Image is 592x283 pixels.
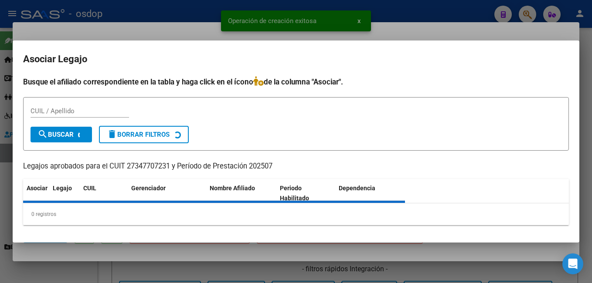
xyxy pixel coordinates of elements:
[31,127,92,142] button: Buscar
[335,179,405,208] datatable-header-cell: Dependencia
[27,185,48,192] span: Asociar
[37,131,74,138] span: Buscar
[99,126,189,143] button: Borrar Filtros
[23,76,569,88] h4: Busque el afiliado correspondiente en la tabla y haga click en el ícono de la columna "Asociar".
[107,129,117,139] mat-icon: delete
[107,131,170,138] span: Borrar Filtros
[276,179,335,208] datatable-header-cell: Periodo Habilitado
[210,185,255,192] span: Nombre Afiliado
[83,185,96,192] span: CUIL
[280,185,309,202] span: Periodo Habilitado
[37,129,48,139] mat-icon: search
[80,179,128,208] datatable-header-cell: CUIL
[128,179,206,208] datatable-header-cell: Gerenciador
[131,185,166,192] span: Gerenciador
[23,161,569,172] p: Legajos aprobados para el CUIT 27347707231 y Período de Prestación 202507
[206,179,276,208] datatable-header-cell: Nombre Afiliado
[562,253,583,274] div: Open Intercom Messenger
[23,203,569,225] div: 0 registros
[23,51,569,67] h2: Asociar Legajo
[49,179,80,208] datatable-header-cell: Legajo
[339,185,375,192] span: Dependencia
[23,179,49,208] datatable-header-cell: Asociar
[53,185,72,192] span: Legajo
